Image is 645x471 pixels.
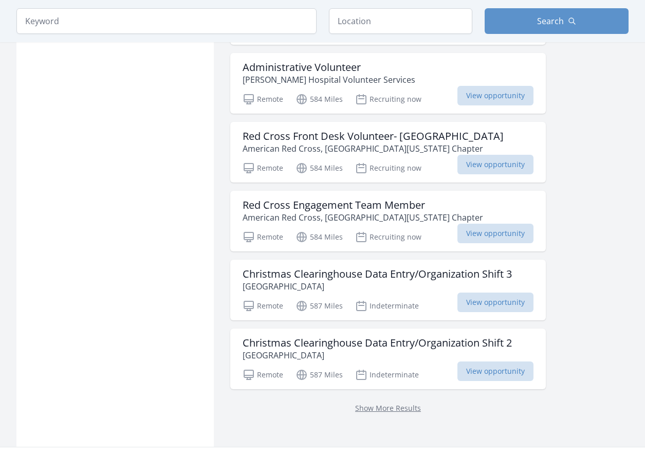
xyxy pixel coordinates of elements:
span: Search [537,15,564,27]
h3: Red Cross Engagement Team Member [243,199,483,211]
p: 584 Miles [296,162,343,174]
p: 584 Miles [296,93,343,105]
p: Indeterminate [355,300,419,312]
p: Remote [243,300,283,312]
span: View opportunity [457,293,533,312]
a: Show More Results [355,403,421,413]
p: American Red Cross, [GEOGRAPHIC_DATA][US_STATE] Chapter [243,211,483,224]
span: View opportunity [457,155,533,174]
p: Remote [243,93,283,105]
p: [GEOGRAPHIC_DATA] [243,280,512,293]
button: Search [485,8,629,34]
a: Red Cross Engagement Team Member American Red Cross, [GEOGRAPHIC_DATA][US_STATE] Chapter Remote 5... [230,191,546,251]
a: Red Cross Front Desk Volunteer- [GEOGRAPHIC_DATA] American Red Cross, [GEOGRAPHIC_DATA][US_STATE]... [230,122,546,183]
p: Remote [243,369,283,381]
p: [GEOGRAPHIC_DATA] [243,349,512,361]
input: Keyword [16,8,317,34]
a: Christmas Clearinghouse Data Entry/Organization Shift 3 [GEOGRAPHIC_DATA] Remote 587 Miles Indete... [230,260,546,320]
span: View opportunity [457,361,533,381]
p: Indeterminate [355,369,419,381]
h3: Administrative Volunteer [243,61,415,74]
p: 587 Miles [296,300,343,312]
p: American Red Cross, [GEOGRAPHIC_DATA][US_STATE] Chapter [243,142,504,155]
p: Recruiting now [355,231,421,243]
span: View opportunity [457,224,533,243]
input: Location [329,8,473,34]
a: Christmas Clearinghouse Data Entry/Organization Shift 2 [GEOGRAPHIC_DATA] Remote 587 Miles Indete... [230,329,546,389]
span: View opportunity [457,86,533,105]
a: Administrative Volunteer [PERSON_NAME] Hospital Volunteer Services Remote 584 Miles Recruiting no... [230,53,546,114]
p: Remote [243,162,283,174]
p: Recruiting now [355,162,421,174]
p: [PERSON_NAME] Hospital Volunteer Services [243,74,415,86]
p: 587 Miles [296,369,343,381]
p: 584 Miles [296,231,343,243]
p: Recruiting now [355,93,421,105]
h3: Christmas Clearinghouse Data Entry/Organization Shift 2 [243,337,512,349]
h3: Red Cross Front Desk Volunteer- [GEOGRAPHIC_DATA] [243,130,504,142]
p: Remote [243,231,283,243]
h3: Christmas Clearinghouse Data Entry/Organization Shift 3 [243,268,512,280]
